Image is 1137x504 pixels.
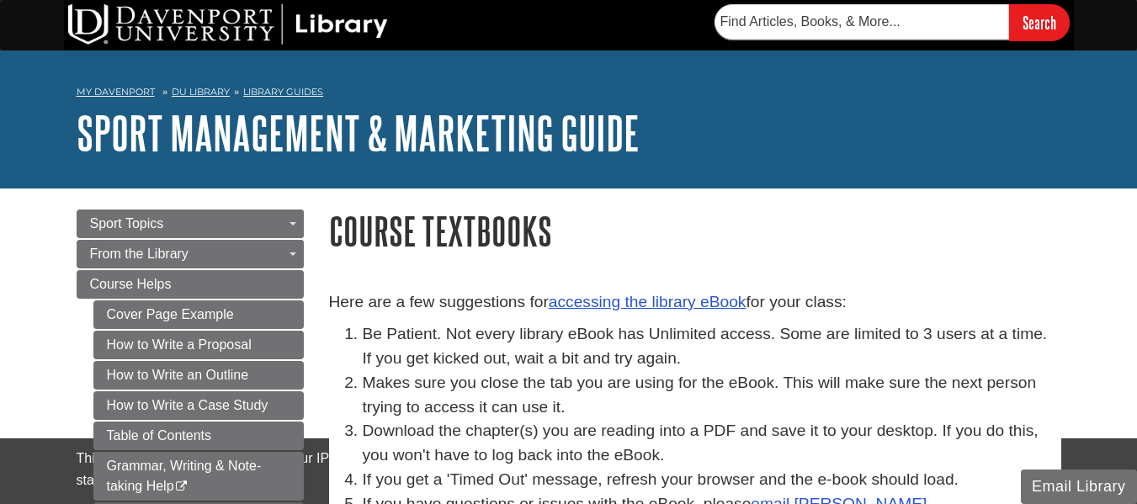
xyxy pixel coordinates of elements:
[77,240,304,268] a: From the Library
[77,85,155,99] a: My Davenport
[1021,470,1137,504] button: Email Library
[68,4,388,45] img: DU Library
[363,371,1061,420] li: Makes sure you close the tab you are using for the eBook. This will make sure the next person try...
[93,391,304,420] a: How to Write a Case Study
[90,216,164,231] span: Sport Topics
[77,81,1061,108] nav: breadcrumb
[243,86,323,98] a: Library Guides
[363,468,1061,492] li: If you get a 'Timed Out' message, refresh your browser and the e-book should load.
[93,300,304,329] a: Cover Page Example
[715,4,1070,40] form: Searches DU Library's articles, books, and more
[90,247,189,261] span: From the Library
[93,452,304,501] a: Grammar, Writing & Note-taking Help
[363,419,1061,468] li: Download the chapter(s) you are reading into a PDF and save it to your desktop. If you do this, y...
[329,290,1061,315] p: Here are a few suggestions for for your class:
[77,270,304,299] a: Course Helps
[172,86,230,98] a: DU Library
[93,331,304,359] a: How to Write a Proposal
[90,277,172,291] span: Course Helps
[93,422,304,450] a: Table of Contents
[77,107,640,159] a: Sport Management & Marketing Guide
[329,210,1061,252] h1: Course Textbooks
[77,210,304,238] a: Sport Topics
[174,481,189,492] i: This link opens in a new window
[93,361,304,390] a: How to Write an Outline
[1009,4,1070,40] input: Search
[363,322,1061,371] li: Be Patient. Not every library eBook has Unlimited access. Some are limited to 3 users at a time. ...
[549,293,746,310] a: accessing the library eBook
[715,4,1009,40] input: Find Articles, Books, & More...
